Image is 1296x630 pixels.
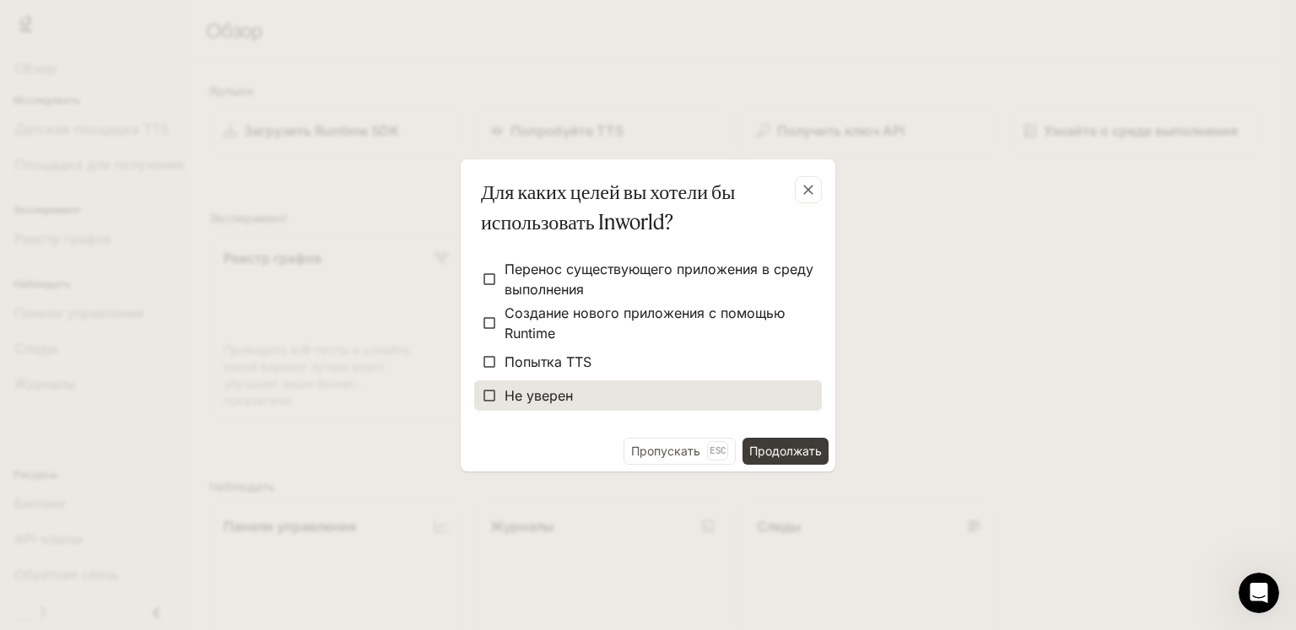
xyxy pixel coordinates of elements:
font: Esc [710,444,726,456]
button: ПропускатьEsc [624,438,736,465]
font: Пропускать [631,444,700,458]
font: Продолжать [749,444,822,458]
font: Не уверен [505,387,573,404]
font: Создание нового приложения с помощью Runtime [505,304,785,342]
font: Перенос существующего приложения в среду выполнения [505,261,813,298]
font: Для каких целей вы хотели бы использовать Inworld? [481,179,735,234]
iframe: Интерком-чат в режиме реального времени [1239,573,1279,613]
font: Попытка TTS [505,353,591,370]
button: Продолжать [742,438,829,465]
